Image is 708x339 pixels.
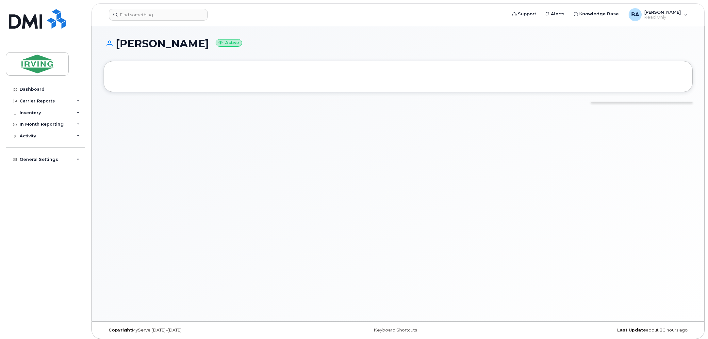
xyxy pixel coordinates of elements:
[617,328,646,332] strong: Last Update
[104,328,300,333] div: MyServe [DATE]–[DATE]
[104,38,693,49] h1: [PERSON_NAME]
[374,328,417,332] a: Keyboard Shortcuts
[496,328,693,333] div: about 20 hours ago
[108,328,132,332] strong: Copyright
[216,39,242,47] small: Active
